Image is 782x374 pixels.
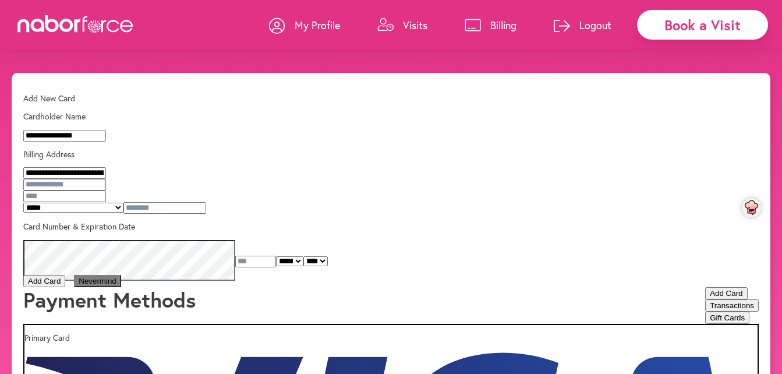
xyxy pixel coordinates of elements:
[705,287,747,299] button: Add Card
[490,18,516,32] p: Billing
[579,18,611,32] p: Logout
[637,10,768,40] div: Book a Visit
[23,150,759,160] p: Billing Address
[295,18,340,32] p: My Profile
[705,312,749,324] button: Gift Cards
[269,8,340,43] a: My Profile
[705,299,759,312] button: Transactions
[23,94,759,104] p: Add New Card
[23,112,759,122] p: Cardholder Name
[23,240,235,281] input: Card number
[23,222,759,232] p: Card Number & Expiration Date
[23,287,196,315] h1: Payment Methods
[705,312,749,323] a: Gift Cards
[705,299,759,311] a: Transactions
[74,275,121,287] button: Nevermind
[465,8,516,43] a: Billing
[24,333,758,343] p: Primary Card
[554,8,611,43] a: Logout
[377,8,427,43] a: Visits
[403,18,427,32] p: Visits
[23,275,65,287] button: Add Card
